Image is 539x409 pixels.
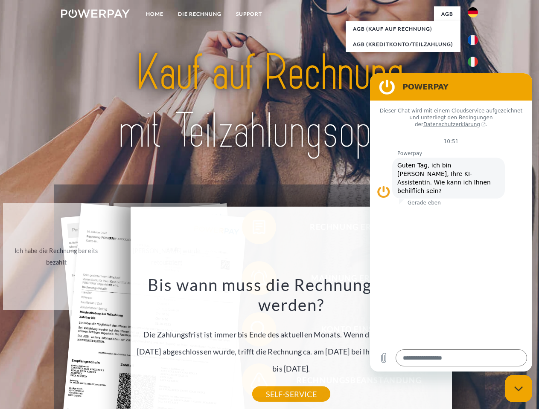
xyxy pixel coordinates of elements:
[468,7,478,17] img: de
[135,274,447,394] div: Die Zahlungsfrist ist immer bis Ende des aktuellen Monats. Wenn die Bestellung z.B. am [DATE] abg...
[139,6,171,22] a: Home
[468,35,478,45] img: fr
[346,37,460,52] a: AGB (Kreditkonto/Teilzahlung)
[346,21,460,37] a: AGB (Kauf auf Rechnung)
[171,6,229,22] a: DIE RECHNUNG
[61,9,130,18] img: logo-powerpay-white.svg
[82,41,457,163] img: title-powerpay_de.svg
[468,57,478,67] img: it
[370,73,532,372] iframe: Messaging-Fenster
[135,274,447,315] h3: Bis wann muss die Rechnung bezahlt werden?
[505,375,532,402] iframe: Schaltfläche zum Öffnen des Messaging-Fensters; Konversation läuft
[229,6,269,22] a: SUPPORT
[252,386,330,402] a: SELF-SERVICE
[8,245,104,268] div: Ich habe die Rechnung bereits bezahlt
[434,6,460,22] a: agb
